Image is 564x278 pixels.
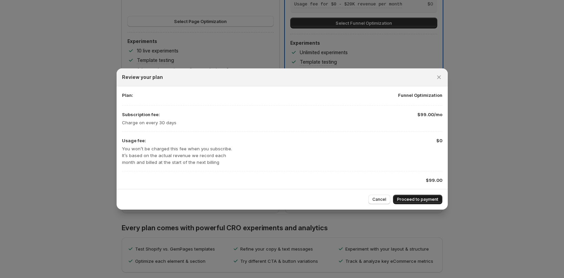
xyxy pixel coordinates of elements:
[372,197,386,202] span: Cancel
[397,197,438,202] span: Proceed to payment
[122,92,133,99] p: Plan:
[368,195,390,204] button: Cancel
[122,119,176,126] p: Charge on every 30 days
[393,195,442,204] button: Proceed to payment
[436,137,442,144] p: $0
[417,111,442,118] p: $99.00/mo
[426,177,442,184] p: $99.00
[122,145,234,166] p: You won’t be charged this fee when you subscribe. It’s based on the actual revenue we record each...
[122,111,176,118] p: Subscription fee:
[122,74,163,81] h2: Review your plan
[122,137,234,144] p: Usage fee:
[398,92,442,99] p: Funnel Optimization
[434,72,444,82] button: Close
